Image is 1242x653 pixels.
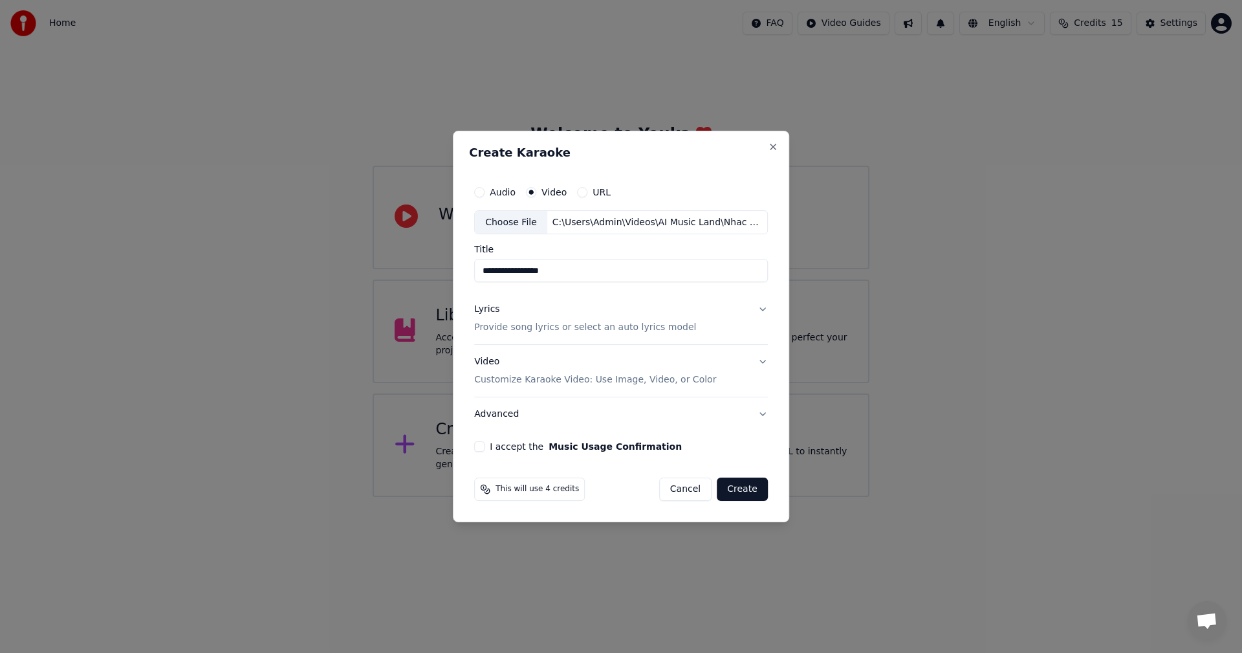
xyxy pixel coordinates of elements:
[541,188,567,197] label: Video
[496,484,579,494] span: This will use 4 credits
[490,442,682,451] label: I accept the
[474,304,499,316] div: Lyrics
[474,397,768,431] button: Advanced
[474,245,768,254] label: Title
[474,373,716,386] p: Customize Karaoke Video: Use Image, Video, or Color
[490,188,516,197] label: Audio
[469,147,773,159] h2: Create Karaoke
[717,478,768,501] button: Create
[475,211,547,234] div: Choose File
[547,216,767,229] div: C:\Users\Admin\Videos\AI Music Land\Nhac Viet\Gap Lai Nguoi Xua\Gap Lai Nguoi Xua.mp4
[474,322,696,335] p: Provide song lyrics or select an auto lyrics model
[474,356,716,387] div: Video
[474,293,768,345] button: LyricsProvide song lyrics or select an auto lyrics model
[474,346,768,397] button: VideoCustomize Karaoke Video: Use Image, Video, or Color
[659,478,712,501] button: Cancel
[593,188,611,197] label: URL
[549,442,682,451] button: I accept the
